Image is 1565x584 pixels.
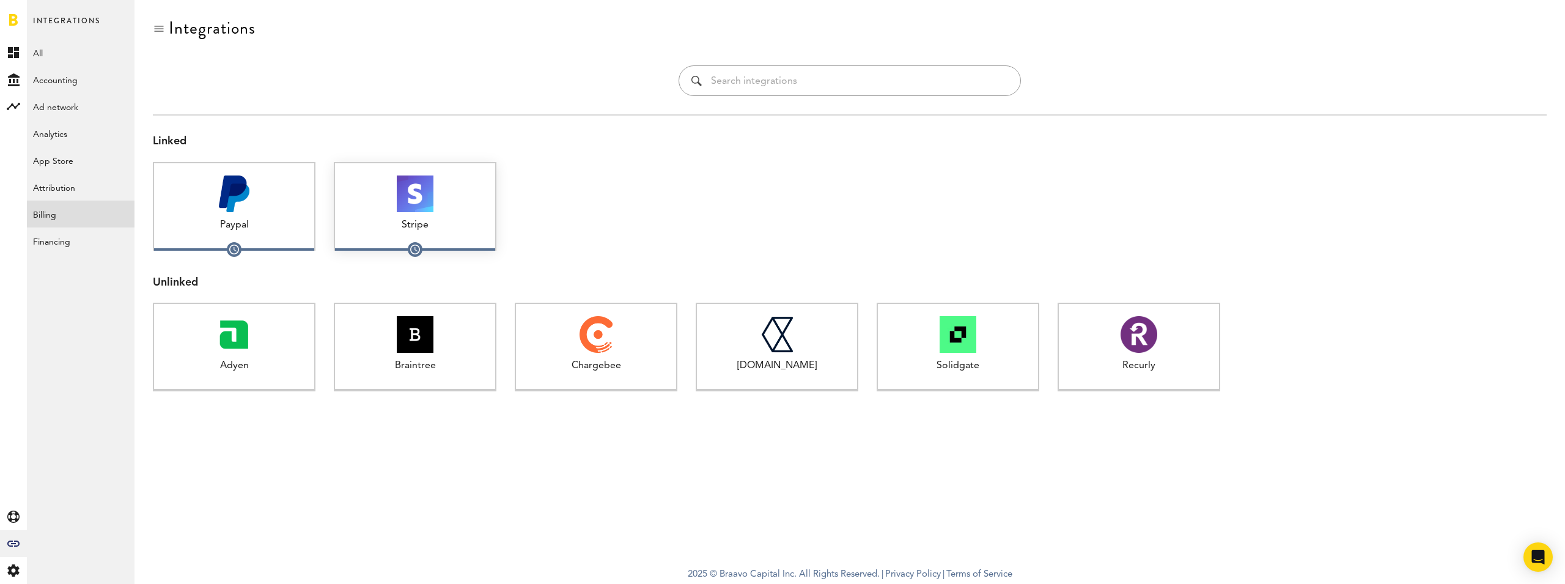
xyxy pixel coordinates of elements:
a: All [27,39,134,66]
a: Terms of Service [946,570,1012,579]
input: Search integrations [711,66,1008,95]
span: Integrations [33,13,100,39]
div: Adyen [154,359,314,373]
div: Stripe [335,218,495,232]
div: [DOMAIN_NAME] [697,359,857,373]
div: Linked [153,134,1547,150]
a: App Store [27,147,134,174]
div: Open Intercom Messenger [1523,542,1553,572]
img: Chargebee [580,316,612,353]
a: Ad network [27,93,134,120]
a: Analytics [27,120,134,147]
img: Checkout.com [760,316,793,353]
a: Financing [27,227,134,254]
div: Braintree [335,359,495,373]
img: Braintree [397,316,433,353]
img: Stripe [397,176,433,212]
img: Recurly [1121,316,1157,353]
div: Solidgate [878,359,1038,373]
a: Accounting [27,66,134,93]
a: Attribution [27,174,134,201]
a: Billing [27,201,134,227]
img: Adyen [216,316,252,353]
div: Integrations [169,18,256,38]
span: 2025 © Braavo Capital Inc. All Rights Reserved. [688,566,880,584]
div: Paypal [154,218,314,232]
img: Paypal [216,176,252,212]
div: Unlinked [153,275,1547,291]
span: Support [26,9,70,20]
div: Recurly [1059,359,1219,373]
img: Solidgate [940,316,976,353]
a: Privacy Policy [885,570,941,579]
div: Chargebee [516,359,676,373]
